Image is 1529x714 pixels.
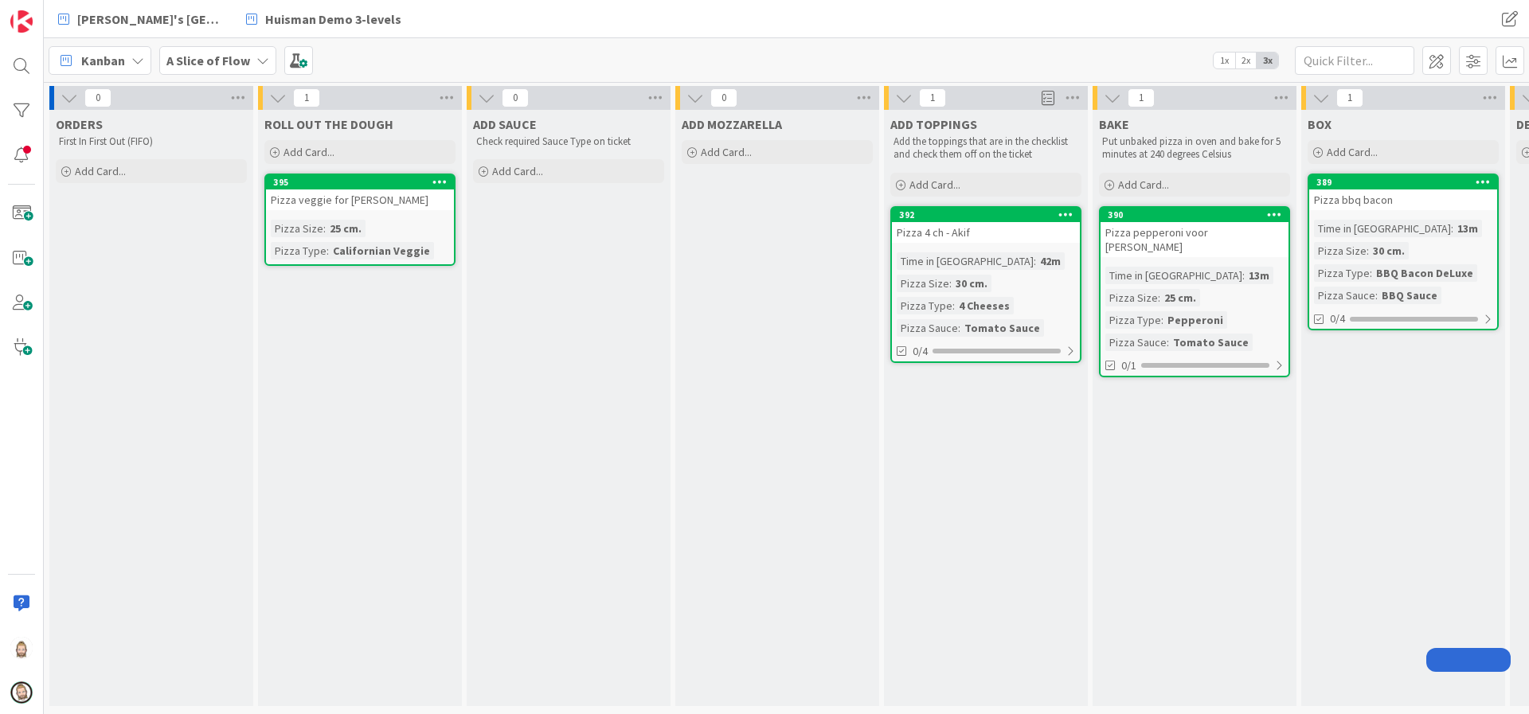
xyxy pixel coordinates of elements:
[81,51,125,70] span: Kanban
[1372,264,1477,282] div: BBQ Bacon DeLuxe
[492,164,543,178] span: Add Card...
[1327,145,1378,159] span: Add Card...
[502,88,529,107] span: 0
[894,135,1078,162] p: Add the toppings that are in the checklist and check them off on the ticket
[1314,242,1367,259] div: Pizza Size
[949,275,952,292] span: :
[1105,267,1242,284] div: Time in [GEOGRAPHIC_DATA]
[913,343,928,360] span: 0/4
[1105,334,1167,351] div: Pizza Sauce
[919,88,946,107] span: 1
[701,145,752,159] span: Add Card...
[1101,208,1289,222] div: 390
[1378,287,1441,304] div: BBQ Sauce
[10,681,33,704] img: avatar
[166,53,250,68] b: A Slice of Flow
[1167,334,1169,351] span: :
[899,209,1080,220] div: 392
[476,135,661,148] p: Check required Sauce Type on ticket
[1314,220,1451,237] div: Time in [GEOGRAPHIC_DATA]
[237,5,411,33] a: Huisman Demo 3-levels
[1101,208,1289,257] div: 390Pizza pepperoni voor [PERSON_NAME]
[271,242,327,259] div: Pizza Type
[952,275,991,292] div: 30 cm.
[1214,53,1235,68] span: 1x
[1308,174,1499,330] a: 389Pizza bbq baconTime in [GEOGRAPHIC_DATA]:13mPizza Size:30 cm.Pizza Type:BBQ Bacon DeLuxePizza ...
[897,319,958,337] div: Pizza Sauce
[1160,289,1200,306] div: 25 cm.
[897,252,1034,270] div: Time in [GEOGRAPHIC_DATA]
[1330,310,1345,327] span: 0/4
[1099,116,1129,132] span: BAKE
[1163,311,1227,329] div: Pepperoni
[84,88,111,107] span: 0
[10,637,33,659] img: Rv
[1169,334,1253,351] div: Tomato Sauce
[1034,252,1036,270] span: :
[1245,267,1273,284] div: 13m
[1105,289,1158,306] div: Pizza Size
[1309,189,1497,210] div: Pizza bbq bacon
[1235,53,1257,68] span: 2x
[273,177,454,188] div: 395
[284,145,334,159] span: Add Card...
[1336,88,1363,107] span: 1
[1161,311,1163,329] span: :
[1158,289,1160,306] span: :
[265,10,401,29] span: Huisman Demo 3-levels
[323,220,326,237] span: :
[892,222,1080,243] div: Pizza 4 ch - Akif
[266,189,454,210] div: Pizza veggie for [PERSON_NAME]
[49,5,232,33] a: [PERSON_NAME]'s [GEOGRAPHIC_DATA]
[266,175,454,210] div: 395Pizza veggie for [PERSON_NAME]
[1121,357,1136,374] span: 0/1
[1314,264,1370,282] div: Pizza Type
[77,10,222,29] span: [PERSON_NAME]'s [GEOGRAPHIC_DATA]
[1242,267,1245,284] span: :
[892,208,1080,222] div: 392
[1309,175,1497,210] div: 389Pizza bbq bacon
[952,297,955,314] span: :
[1036,252,1065,270] div: 42m
[897,275,949,292] div: Pizza Size
[264,116,393,132] span: ROLL OUT THE DOUGH
[1375,287,1378,304] span: :
[75,164,126,178] span: Add Card...
[1369,242,1409,259] div: 30 cm.
[10,10,33,33] img: Visit kanbanzone.com
[710,88,737,107] span: 0
[897,297,952,314] div: Pizza Type
[890,206,1081,363] a: 392Pizza 4 ch - AkifTime in [GEOGRAPHIC_DATA]:42mPizza Size:30 cm.Pizza Type:4 CheesesPizza Sauce...
[266,175,454,189] div: 395
[1314,287,1375,304] div: Pizza Sauce
[1099,206,1290,377] a: 390Pizza pepperoni voor [PERSON_NAME]Time in [GEOGRAPHIC_DATA]:13mPizza Size:25 cm.Pizza Type:Pep...
[56,116,103,132] span: ORDERS
[1128,88,1155,107] span: 1
[1367,242,1369,259] span: :
[682,116,782,132] span: ADD MOZZARELLA
[1108,209,1289,220] div: 390
[473,116,537,132] span: ADD SAUCE
[955,297,1014,314] div: 4 Cheeses
[909,178,960,192] span: Add Card...
[1102,135,1287,162] p: Put unbaked pizza in oven and bake for 5 minutes at 240 degrees Celsius
[326,220,366,237] div: 25 cm.
[327,242,329,259] span: :
[293,88,320,107] span: 1
[958,319,960,337] span: :
[264,174,456,266] a: 395Pizza veggie for [PERSON_NAME]Pizza Size:25 cm.Pizza Type:Californian Veggie
[1453,220,1482,237] div: 13m
[59,135,244,148] p: First In First Out (FIFO)
[329,242,434,259] div: Californian Veggie
[1105,311,1161,329] div: Pizza Type
[1316,177,1497,188] div: 389
[892,208,1080,243] div: 392Pizza 4 ch - Akif
[1257,53,1278,68] span: 3x
[1101,222,1289,257] div: Pizza pepperoni voor [PERSON_NAME]
[1309,175,1497,189] div: 389
[1295,46,1414,75] input: Quick Filter...
[1118,178,1169,192] span: Add Card...
[1451,220,1453,237] span: :
[1308,116,1332,132] span: BOX
[890,116,977,132] span: ADD TOPPINGS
